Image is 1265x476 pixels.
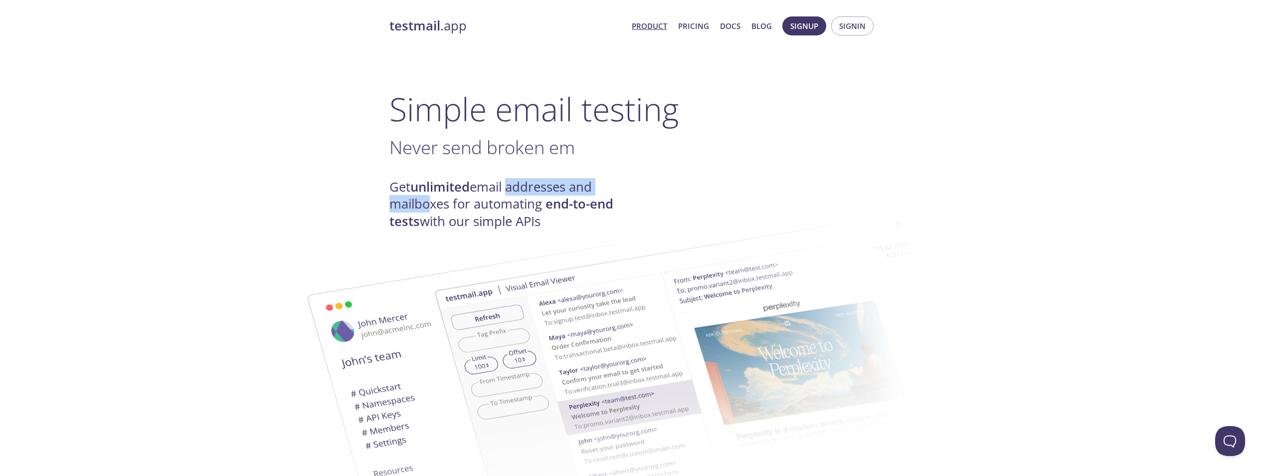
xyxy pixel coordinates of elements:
a: Product [632,19,667,32]
iframe: Help Scout Beacon - Open [1215,426,1245,456]
h1: Simple email testing [389,90,876,128]
a: Pricing [678,19,709,32]
h4: Get email addresses and mailboxes for automating with our simple APIs [389,179,633,230]
strong: end-to-end tests [389,195,613,230]
a: Blog [751,19,772,32]
span: Signin [839,19,866,32]
strong: unlimited [410,178,470,196]
a: testmail.app [389,17,624,34]
button: Signup [782,16,826,35]
a: Docs [720,19,740,32]
span: Never send broken em [389,135,575,160]
button: Signin [831,16,874,35]
span: Signup [790,19,818,32]
strong: testmail [389,17,440,34]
